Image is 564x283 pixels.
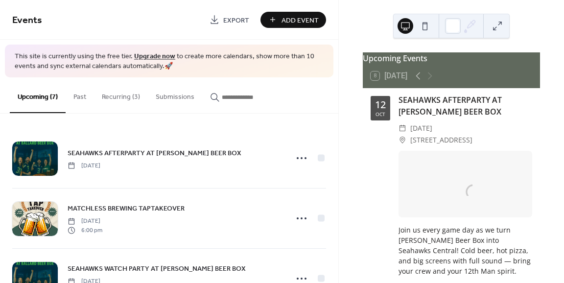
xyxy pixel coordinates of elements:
[202,12,257,28] a: Export
[94,77,148,112] button: Recurring (3)
[68,161,100,170] span: [DATE]
[68,203,185,214] a: MATCHLESS BREWING TAPTAKEOVER
[282,15,319,25] span: Add Event
[376,112,385,117] div: Oct
[399,94,532,118] div: SEAHAWKS AFTERPARTY AT [PERSON_NAME] BEER BOX
[410,134,472,146] span: [STREET_ADDRESS]
[68,226,102,235] span: 6:00 pm
[363,52,540,64] div: Upcoming Events
[223,15,249,25] span: Export
[134,50,175,63] a: Upgrade now
[68,148,241,158] span: SEAHAWKS AFTERPARTY AT [PERSON_NAME] BEER BOX
[10,77,66,113] button: Upcoming (7)
[68,217,102,226] span: [DATE]
[68,147,241,159] a: SEAHAWKS AFTERPARTY AT [PERSON_NAME] BEER BOX
[68,264,246,274] span: SEAHAWKS WATCH PARTY AT [PERSON_NAME] BEER BOX
[399,122,406,134] div: ​
[68,204,185,214] span: MATCHLESS BREWING TAPTAKEOVER
[66,77,94,112] button: Past
[12,11,42,30] span: Events
[260,12,326,28] button: Add Event
[15,52,324,71] span: This site is currently using the free tier. to create more calendars, show more than 10 events an...
[68,263,246,274] a: SEAHAWKS WATCH PARTY AT [PERSON_NAME] BEER BOX
[410,122,432,134] span: [DATE]
[375,100,386,110] div: 12
[399,134,406,146] div: ​
[399,225,532,276] div: Join us every game day as we turn [PERSON_NAME] Beer Box into Seahawks Central! Cold beer, hot pi...
[148,77,202,112] button: Submissions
